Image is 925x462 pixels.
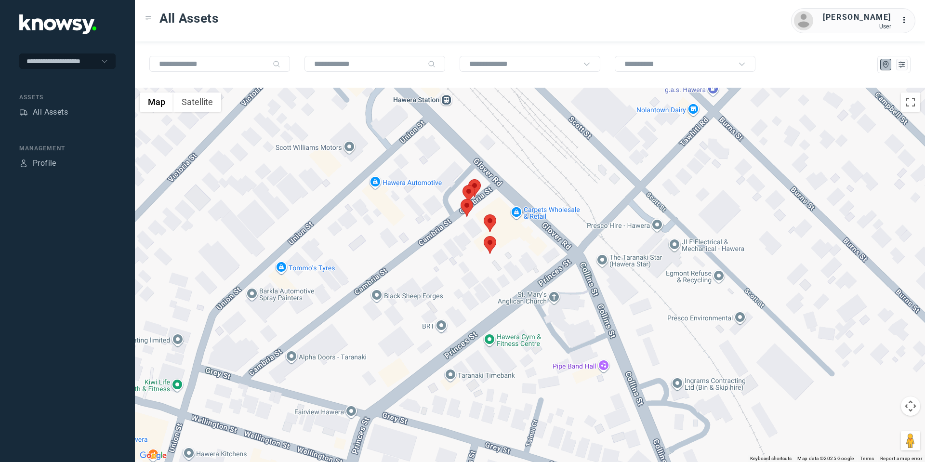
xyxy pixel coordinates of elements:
div: User [823,23,891,30]
a: AssetsAll Assets [19,106,68,118]
div: Assets [19,108,28,117]
div: Profile [33,158,56,169]
div: Search [273,60,280,68]
button: Show satellite imagery [173,92,221,112]
img: Google [137,449,169,462]
div: Assets [19,93,116,102]
a: ProfileProfile [19,158,56,169]
div: List [898,60,906,69]
button: Keyboard shortcuts [750,455,792,462]
div: : [901,14,912,26]
a: Open this area in Google Maps (opens a new window) [137,449,169,462]
div: All Assets [33,106,68,118]
tspan: ... [901,16,911,24]
div: : [901,14,912,27]
a: Report a map error [880,456,922,461]
button: Toggle fullscreen view [901,92,920,112]
button: Drag Pegman onto the map to open Street View [901,431,920,450]
div: Search [428,60,436,68]
div: [PERSON_NAME] [823,12,891,23]
img: Application Logo [19,14,96,34]
span: All Assets [159,10,219,27]
a: Terms (opens in new tab) [860,456,874,461]
div: Profile [19,159,28,168]
span: Map data ©2025 Google [797,456,854,461]
div: Management [19,144,116,153]
button: Map camera controls [901,396,920,416]
img: avatar.png [794,11,813,30]
div: Toggle Menu [145,15,152,22]
button: Show street map [140,92,173,112]
div: Map [882,60,890,69]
